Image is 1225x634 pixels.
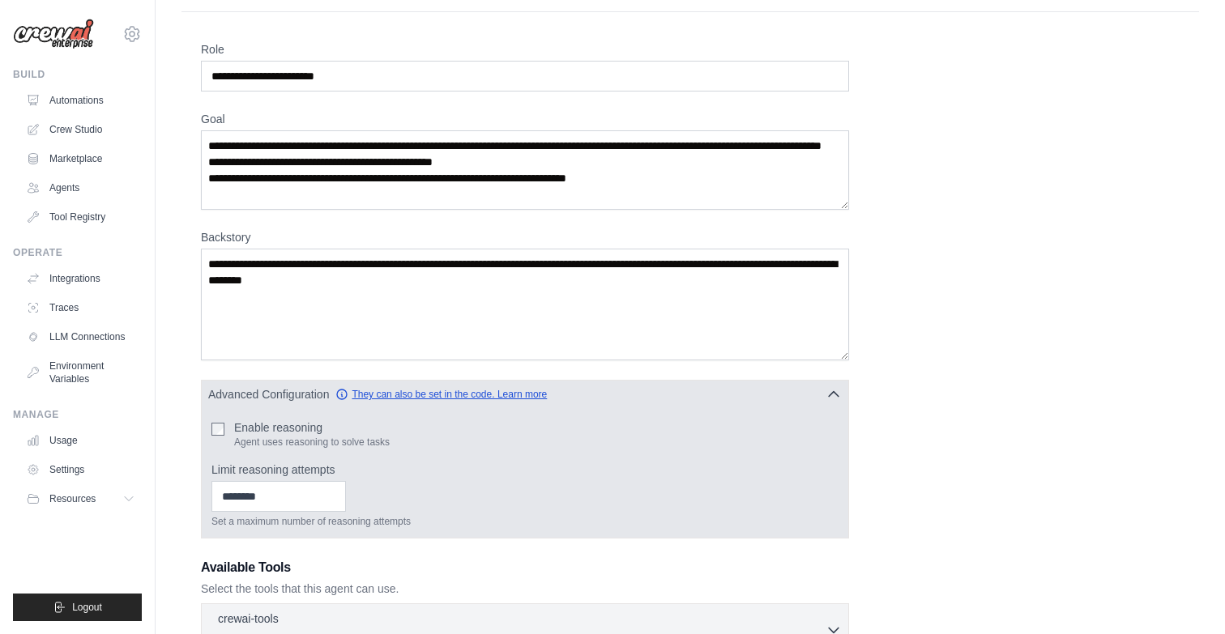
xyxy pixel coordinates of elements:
[19,324,142,350] a: LLM Connections
[19,295,142,321] a: Traces
[19,353,142,392] a: Environment Variables
[72,601,102,614] span: Logout
[13,68,142,81] div: Build
[13,246,142,259] div: Operate
[19,486,142,512] button: Resources
[201,229,849,245] label: Backstory
[234,436,390,449] p: Agent uses reasoning to solve tasks
[19,117,142,143] a: Crew Studio
[218,611,279,627] p: crewai-tools
[13,408,142,421] div: Manage
[19,457,142,483] a: Settings
[13,19,94,49] img: Logo
[19,146,142,172] a: Marketplace
[19,175,142,201] a: Agents
[208,386,329,402] span: Advanced Configuration
[19,204,142,230] a: Tool Registry
[19,428,142,453] a: Usage
[49,492,96,505] span: Resources
[202,380,848,409] button: Advanced Configuration They can also be set in the code. Learn more
[201,581,849,597] p: Select the tools that this agent can use.
[201,111,849,127] label: Goal
[201,41,849,57] label: Role
[19,87,142,113] a: Automations
[234,419,390,436] label: Enable reasoning
[13,594,142,621] button: Logout
[211,515,839,528] p: Set a maximum number of reasoning attempts
[19,266,142,291] a: Integrations
[201,558,849,577] h3: Available Tools
[335,388,547,401] a: They can also be set in the code. Learn more
[211,462,839,478] label: Limit reasoning attempts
